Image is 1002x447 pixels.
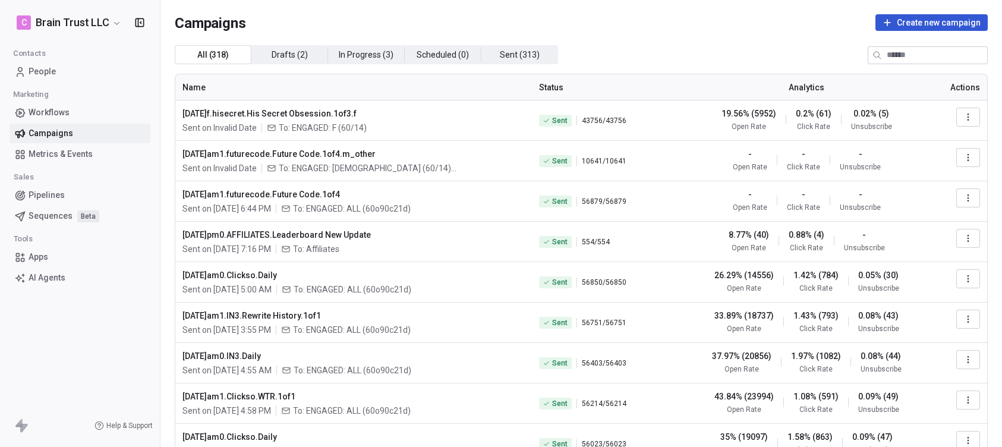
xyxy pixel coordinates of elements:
span: - [802,188,805,200]
span: Sent on [DATE] 4:55 AM [182,364,272,376]
span: Tools [8,230,38,248]
span: To: Affiliates [293,243,339,255]
span: 554 / 554 [582,237,610,247]
span: 56850 / 56850 [582,278,626,287]
span: In Progress ( 3 ) [339,49,393,61]
span: [DATE]am1.futurecode.Future Code.1of4 [182,188,525,200]
span: Sent [552,116,568,125]
span: Unsubscribe [858,324,899,333]
span: To: ENGAGED: ALL (60o90c21d) [293,203,411,215]
span: 43.84% (23994) [714,391,774,402]
span: Click Rate [787,162,820,172]
span: Metrics & Events [29,148,93,160]
span: [DATE]am1.IN3.Rewrite History.1of1 [182,310,525,322]
span: 1.43% (793) [793,310,839,322]
span: Sent on [DATE] 3:55 PM [182,324,271,336]
span: Open Rate [733,162,767,172]
span: 0.88% (4) [789,229,824,241]
th: Name [175,74,532,100]
span: Workflows [29,106,70,119]
a: Workflows [10,103,150,122]
span: 35% (19097) [720,431,768,443]
span: Open Rate [727,324,761,333]
span: 0.02% (5) [853,108,889,119]
span: Click Rate [799,284,833,293]
span: Sent on [DATE] 5:00 AM [182,284,272,295]
th: Analytics [680,74,932,100]
span: 1.58% (863) [787,431,833,443]
span: Brain Trust LLC [36,15,109,30]
span: 1.42% (784) [793,269,839,281]
span: 19.56% (5952) [721,108,776,119]
span: Sent on Invalid Date [182,162,257,174]
span: To: ENGAGED: MALE (60/14) + 1 more [279,162,457,174]
span: Drafts ( 2 ) [272,49,308,61]
span: Open Rate [732,243,766,253]
span: - [748,188,752,200]
span: To: ENGAGED: ALL (60o90c21d) [294,284,411,295]
th: Actions [933,74,987,100]
span: Click Rate [799,324,833,333]
a: Help & Support [94,421,153,430]
span: 1.97% (1082) [791,350,841,362]
span: 0.05% (30) [858,269,899,281]
span: Campaigns [175,14,246,31]
span: To: ENGAGED: ALL (60o90c21d) [293,405,411,417]
span: Sent [552,318,568,328]
button: CBrain Trust LLC [14,12,124,33]
span: Apps [29,251,48,263]
span: [DATE]am0.IN3.Daily [182,350,525,362]
span: Sequences [29,210,73,222]
span: 26.29% (14556) [714,269,774,281]
span: Unsubscribe [858,405,899,414]
a: Campaigns [10,124,150,143]
span: Sent ( 313 ) [500,49,540,61]
span: 0.09% (49) [858,391,899,402]
span: Pipelines [29,189,65,202]
span: Campaigns [29,127,73,140]
span: Open Rate [727,405,761,414]
span: Unsubscribe [844,243,885,253]
span: To: ENGAGED: ALL (60o90c21d) [293,324,411,336]
span: - [748,148,752,160]
span: 0.08% (43) [858,310,899,322]
th: Status [532,74,680,100]
span: 56214 / 56214 [582,399,626,408]
span: 56879 / 56879 [582,197,626,206]
span: Open Rate [732,122,766,131]
span: Click Rate [797,122,830,131]
button: Create new campaign [875,14,988,31]
span: 43756 / 43756 [582,116,626,125]
span: 33.89% (18737) [714,310,774,322]
span: People [29,65,56,78]
span: Scheduled ( 0 ) [417,49,469,61]
a: Metrics & Events [10,144,150,164]
a: SequencesBeta [10,206,150,226]
span: Open Rate [724,364,759,374]
a: AI Agents [10,268,150,288]
span: Sent [552,197,568,206]
span: 56403 / 56403 [582,358,626,368]
span: [DATE]pm0.AFFILIATES.Leaderboard New Update [182,229,525,241]
a: Apps [10,247,150,267]
span: Sent [552,278,568,287]
span: Sent on [DATE] 6:44 PM [182,203,271,215]
span: 1.08% (591) [793,391,839,402]
span: Sent [552,237,568,247]
span: 37.97% (20856) [712,350,771,362]
span: Sent on Invalid Date [182,122,257,134]
span: To: ENGAGED: ALL (60o90c21d) [294,364,411,376]
span: Unsubscribe [840,162,881,172]
a: Pipelines [10,185,150,205]
span: Unsubscribe [840,203,881,212]
span: - [859,188,862,200]
span: Click Rate [787,203,820,212]
span: Open Rate [733,203,767,212]
span: C [21,17,27,29]
span: Sent on [DATE] 4:58 PM [182,405,271,417]
span: 10641 / 10641 [582,156,626,166]
span: Open Rate [727,284,761,293]
span: Click Rate [790,243,823,253]
span: - [862,229,866,241]
span: Click Rate [799,364,833,374]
